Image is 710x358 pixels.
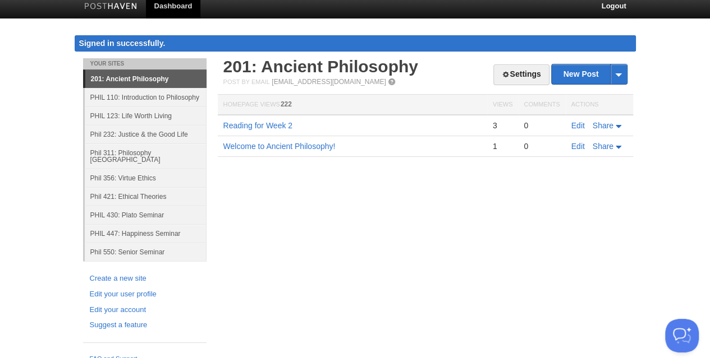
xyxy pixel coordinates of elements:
[518,95,565,115] th: Comments
[85,125,207,143] a: Phil 232: Justice & the Good Life
[524,141,560,151] div: 0
[272,78,386,86] a: [EMAIL_ADDRESS][DOMAIN_NAME]
[85,106,207,125] a: PHIL 123: Life Worth Living
[524,120,560,131] div: 0
[85,224,207,243] a: PHIL 447: Happiness Seminar
[83,58,207,69] li: Your Sites
[90,304,200,316] a: Edit your account
[552,64,626,84] a: New Post
[85,88,207,106] a: PHIL 110: Introduction to Philosophy
[90,273,200,285] a: Create a new site
[665,319,699,352] iframe: Help Scout Beacon - Open
[85,70,207,88] a: 201: Ancient Philosophy
[75,35,636,52] div: Signed in successfully.
[493,120,512,131] div: 3
[218,95,487,115] th: Homepage Views
[85,169,207,187] a: Phil 356: Virtue Ethics
[84,3,138,11] img: Posthaven-bar
[90,319,200,331] a: Suggest a feature
[493,64,549,85] a: Settings
[85,187,207,206] a: Phil 421: Ethical Theories
[90,289,200,300] a: Edit your user profile
[85,143,207,169] a: Phil 311: Philosophy [GEOGRAPHIC_DATA]
[487,95,518,115] th: Views
[223,57,418,76] a: 201: Ancient Philosophy
[85,206,207,224] a: PHIL 430: Plato Seminar
[593,121,613,130] span: Share
[571,121,585,130] a: Edit
[493,141,512,151] div: 1
[593,142,613,151] span: Share
[571,142,585,151] a: Edit
[566,95,633,115] th: Actions
[223,121,292,130] a: Reading for Week 2
[223,78,270,85] span: Post by Email
[223,142,336,151] a: Welcome to Ancient Philosophy!
[85,243,207,261] a: Phil 550: Senior Seminar
[281,100,292,108] span: 222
